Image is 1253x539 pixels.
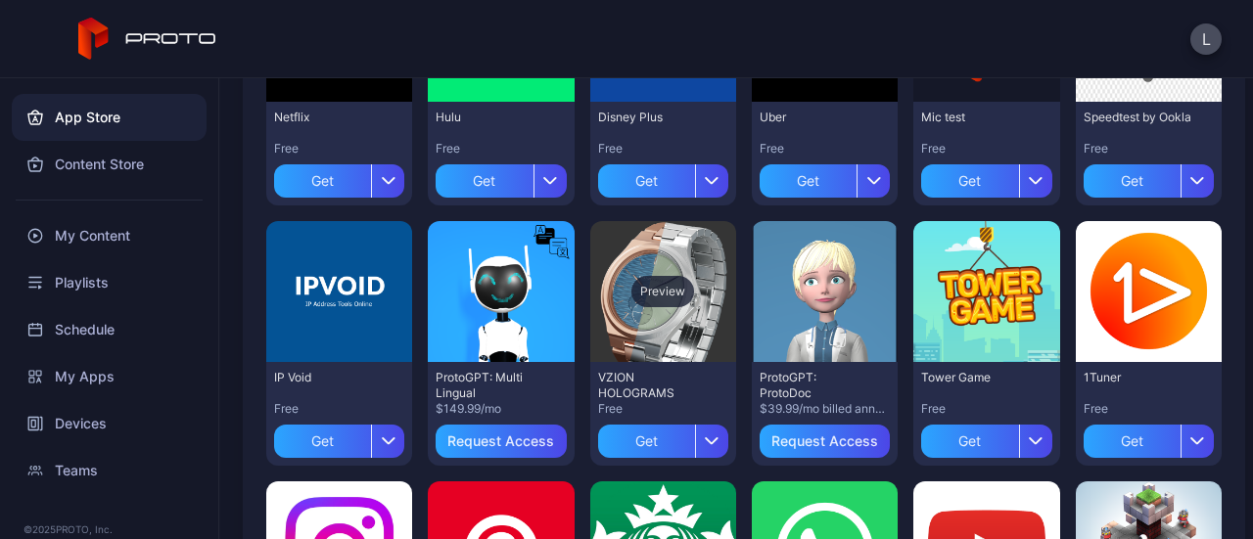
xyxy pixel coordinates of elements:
button: Get [1084,157,1214,198]
div: Speedtest by Ookla [1084,110,1191,125]
button: Get [598,417,728,458]
div: $149.99/mo [436,401,566,417]
div: Tower Game [921,370,1029,385]
div: Get [598,425,695,458]
div: Get [274,164,371,198]
div: Free [921,401,1051,417]
div: Preview [631,276,694,307]
button: Request Access [436,425,566,458]
div: Request Access [771,433,878,449]
div: Get [1084,425,1181,458]
div: Free [274,401,404,417]
a: Content Store [12,141,207,188]
div: Free [274,141,404,157]
div: Get [1084,164,1181,198]
a: Devices [12,400,207,447]
div: Free [598,401,728,417]
div: Free [598,141,728,157]
a: My Content [12,212,207,259]
div: Get [598,164,695,198]
div: Netflix [274,110,382,125]
button: Get [274,157,404,198]
div: Free [1084,401,1214,417]
div: Free [436,141,566,157]
button: L [1190,23,1222,55]
div: Mic test [921,110,1029,125]
button: Get [1084,417,1214,458]
div: Free [1084,141,1214,157]
div: VZION HOLOGRAMS [598,370,706,401]
div: IP Void [274,370,382,385]
div: Disney Plus [598,110,706,125]
button: Get [274,417,404,458]
div: Uber [760,110,867,125]
div: © 2025 PROTO, Inc. [23,521,195,537]
button: Get [598,157,728,198]
div: Get [921,164,1018,198]
div: Request Access [447,433,554,449]
button: Get [760,157,890,198]
button: Get [436,157,566,198]
div: Get [436,164,533,198]
a: Teams [12,447,207,494]
button: Get [921,417,1051,458]
div: ProtoGPT: Multi Lingual [436,370,543,401]
div: 1Tuner [1084,370,1191,385]
div: $39.99/mo billed annually [760,401,890,417]
div: Free [760,141,890,157]
a: Schedule [12,306,207,353]
div: Get [274,425,371,458]
div: Get [921,425,1018,458]
div: Hulu [436,110,543,125]
div: Get [760,164,857,198]
button: Request Access [760,425,890,458]
div: Free [921,141,1051,157]
a: App Store [12,94,207,141]
button: Get [921,157,1051,198]
a: My Apps [12,353,207,400]
div: ProtoGPT: ProtoDoc [760,370,867,401]
a: Playlists [12,259,207,306]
